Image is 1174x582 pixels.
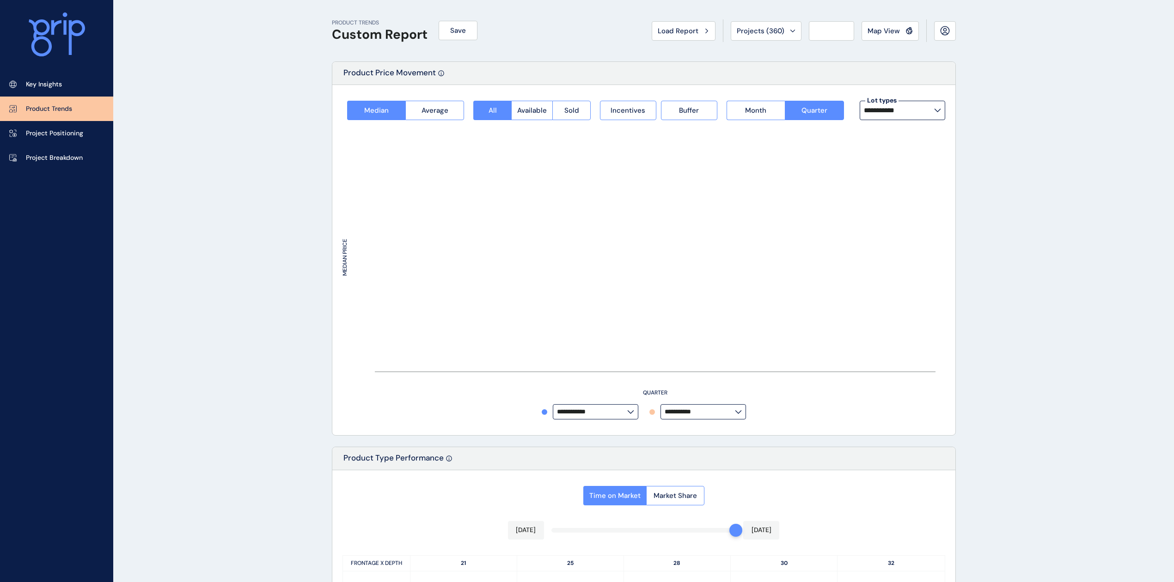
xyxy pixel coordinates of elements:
[652,21,715,41] button: Load Report
[332,27,428,42] h1: Custom Report
[439,21,477,40] button: Save
[26,104,72,114] p: Product Trends
[868,26,900,36] span: Map View
[737,26,784,36] span: Projects ( 360 )
[26,80,62,89] p: Key Insights
[343,453,444,470] p: Product Type Performance
[26,129,83,138] p: Project Positioning
[862,21,919,41] button: Map View
[731,21,801,41] button: Projects (360)
[450,26,466,35] span: Save
[26,153,83,163] p: Project Breakdown
[332,19,428,27] p: PRODUCT TRENDS
[343,67,436,85] p: Product Price Movement
[658,26,698,36] span: Load Report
